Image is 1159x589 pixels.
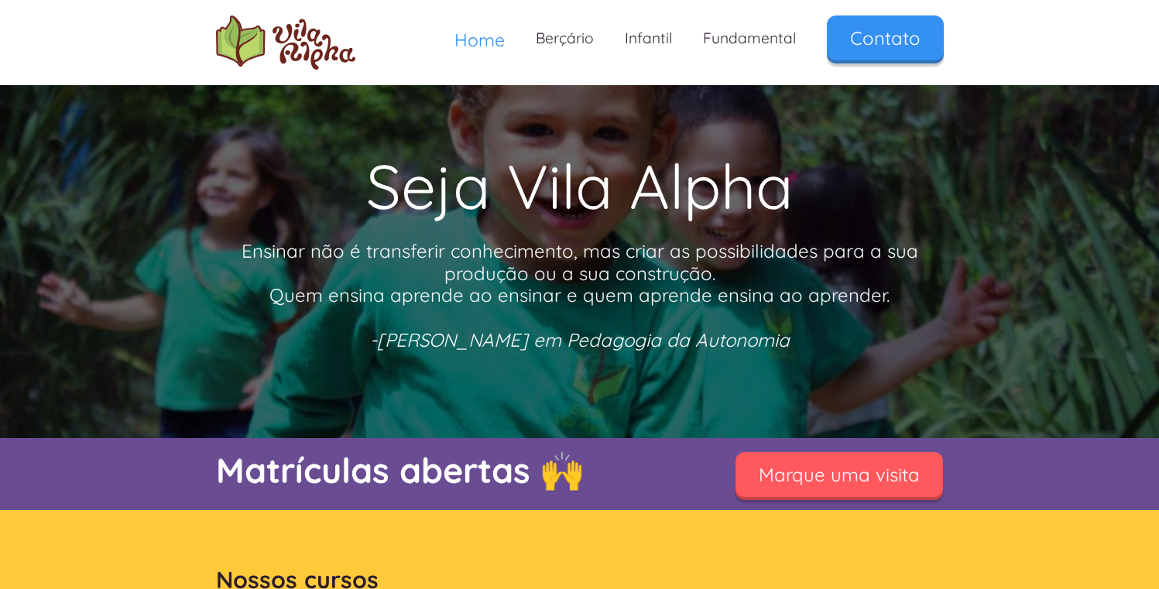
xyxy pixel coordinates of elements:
[688,15,811,61] a: Fundamental
[216,15,355,70] a: home
[827,15,944,60] a: Contato
[454,29,505,51] span: Home
[216,446,696,495] p: Matrículas abertas 🙌
[609,15,688,61] a: Infantil
[520,15,609,61] a: Berçário
[370,328,790,351] em: -[PERSON_NAME] em Pedagogia da Autonomia
[736,452,943,497] a: Marque uma visita
[439,15,520,64] a: Home
[216,240,944,351] p: Ensinar não é transferir conhecimento, mas criar as possibilidades para a sua produção ou a sua c...
[216,15,355,70] img: logo Escola Vila Alpha
[216,139,944,232] h1: Seja Vila Alpha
